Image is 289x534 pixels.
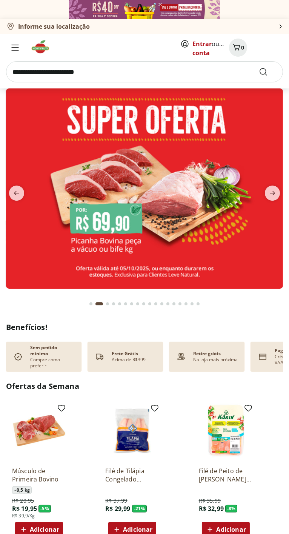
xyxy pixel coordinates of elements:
[141,295,147,313] button: Go to page 9 from fs-carousel
[123,526,152,532] span: Adicionar
[105,497,127,505] span: R$ 37,99
[6,322,283,333] h2: Benefícios!
[105,404,159,458] img: Filé de Tilápia Congelado Cristalina 400g
[12,505,37,513] span: R$ 19,95
[129,295,135,313] button: Go to page 7 from fs-carousel
[259,67,277,76] button: Submit Search
[177,295,183,313] button: Go to page 15 from fs-carousel
[199,404,253,458] img: Filé de Peito de Frango Congelado Korin 600g
[12,513,35,519] span: R$ 39,9/Kg
[105,505,130,513] span: R$ 29,99
[132,505,147,512] span: - 21 %
[12,351,24,363] img: check
[6,186,27,201] button: previous
[195,295,201,313] button: Go to page 18 from fs-carousel
[199,497,221,505] span: R$ 35,99
[257,351,269,363] img: card
[159,295,165,313] button: Go to page 12 from fs-carousel
[199,467,253,483] a: Filé de Peito de [PERSON_NAME] Korin 600g
[6,88,283,289] img: super oferta
[241,44,244,51] span: 0
[6,61,283,82] input: search
[192,39,226,57] span: ou
[123,295,129,313] button: Go to page 6 from fs-carousel
[30,345,75,357] p: Sem pedido mínimo
[12,467,66,483] a: Músculo de Primeira Bovino
[117,295,123,313] button: Go to page 5 from fs-carousel
[171,295,177,313] button: Go to page 14 from fs-carousel
[30,39,55,54] img: Hortifruti
[111,295,117,313] button: Go to page 4 from fs-carousel
[30,357,75,369] p: Compre como preferir
[193,357,238,363] p: Na loja mais próxima
[165,295,171,313] button: Go to page 13 from fs-carousel
[30,526,59,532] span: Adicionar
[153,295,159,313] button: Go to page 11 from fs-carousel
[216,526,246,532] span: Adicionar
[183,295,189,313] button: Go to page 16 from fs-carousel
[94,295,105,313] button: Current page from fs-carousel
[6,381,283,392] h2: Ofertas da Semana
[112,357,146,363] p: Acima de R$399
[199,505,224,513] span: R$ 32,99
[105,467,159,483] a: Filé de Tilápia Congelado Cristalina 400g
[12,404,66,458] img: Músculo de Primeira Bovino
[262,186,283,201] button: next
[6,39,24,57] button: Menu
[135,295,141,313] button: Go to page 8 from fs-carousel
[193,351,221,357] p: Retire grátis
[147,295,153,313] button: Go to page 10 from fs-carousel
[38,505,51,512] span: - 5 %
[112,351,138,357] p: Frete Grátis
[18,22,90,31] b: Informe sua localização
[225,505,238,512] span: - 8 %
[12,497,34,505] span: R$ 20,95
[12,486,32,494] span: ~ 0,5 kg
[105,295,111,313] button: Go to page 3 from fs-carousel
[88,295,94,313] button: Go to page 1 from fs-carousel
[94,351,106,363] img: truck
[189,295,195,313] button: Go to page 17 from fs-carousel
[192,40,212,48] a: Entrar
[229,39,247,57] button: Carrinho
[175,351,187,363] img: payment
